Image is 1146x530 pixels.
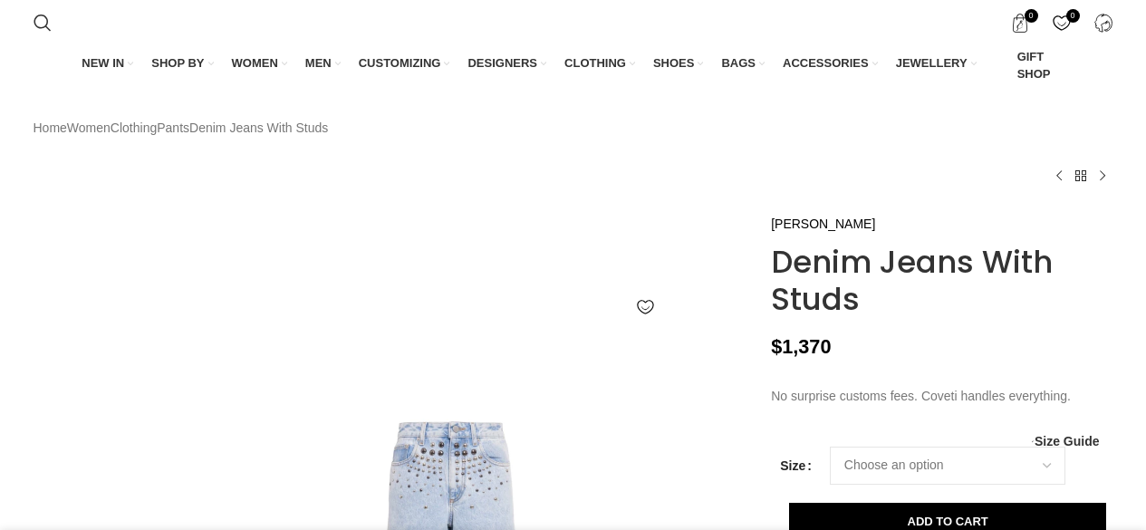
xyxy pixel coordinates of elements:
a: CLOTHING [564,44,635,82]
a: BAGS [721,44,765,82]
a: JEWELLERY [896,44,977,82]
span: ACCESSORIES [783,55,869,72]
a: NEW IN [82,44,133,82]
div: My Wishlist [1044,5,1081,41]
a: Previous product [1048,165,1070,187]
span: CUSTOMIZING [359,55,441,72]
span: DESIGNERS [467,55,537,72]
a: Next product [1092,165,1113,187]
a: WOMEN [232,44,287,82]
label: Size [780,456,812,476]
a: Pants [157,118,189,138]
a: CUSTOMIZING [359,44,450,82]
span: JEWELLERY [896,55,968,72]
span: 0 [1066,9,1080,23]
a: Clothing [111,118,157,138]
span: $ [771,335,782,358]
a: [PERSON_NAME] [771,214,875,234]
a: Home [34,118,67,138]
nav: Breadcrumb [34,118,329,138]
span: NEW IN [82,55,124,72]
span: GIFT SHOP [1017,49,1064,82]
span: MEN [305,55,332,72]
a: Women [67,118,111,138]
img: Alessandra Rich Denim Jeans With Studs scaled41805 nobg [29,327,140,433]
p: No surprise customs fees. Coveti handles everything. [771,386,1112,406]
span: SHOES [653,55,695,72]
a: ACCESSORIES [783,44,878,82]
span: BAGS [721,55,756,72]
span: CLOTHING [564,55,626,72]
a: 0 [1002,5,1039,41]
span: 0 [1025,9,1038,23]
div: Main navigation [24,44,1122,86]
a: Search [24,5,61,41]
a: DESIGNERS [467,44,546,82]
h1: Denim Jeans With Studs [771,244,1112,318]
a: SHOP BY [151,44,213,82]
span: WOMEN [232,55,278,72]
span: Denim Jeans With Studs [189,118,328,138]
bdi: 1,370 [771,335,831,358]
a: MEN [305,44,341,82]
a: GIFT SHOP [995,44,1064,86]
a: 0 [1044,5,1081,41]
span: SHOP BY [151,55,204,72]
a: SHOES [653,44,704,82]
img: GiftBag [995,58,1011,74]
